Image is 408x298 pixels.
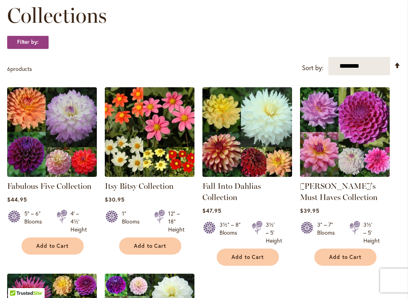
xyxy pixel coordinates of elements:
div: 5" – 6" Blooms [24,210,47,233]
div: 3½" – 8" Blooms [220,221,242,245]
a: Itsy Bitsy Collection [105,181,174,191]
div: 4' – 4½' Height [71,210,87,233]
button: Add to Cart [22,237,84,255]
div: 1" Blooms [122,210,145,233]
span: Add to Cart [231,254,264,261]
span: $47.95 [202,207,222,214]
div: 3½' – 5' Height [363,221,380,245]
a: Itsy Bitsy Collection [105,171,194,178]
span: Add to Cart [329,254,362,261]
button: Add to Cart [217,249,279,266]
img: Fabulous Five Collection [7,87,97,177]
a: Fabulous Five Collection [7,181,92,191]
strong: Filter by: [7,35,49,49]
div: 3" – 7" Blooms [317,221,340,245]
a: [PERSON_NAME]'s Must Haves Collection [300,181,378,202]
span: Add to Cart [134,243,167,249]
span: $30.95 [105,196,125,203]
a: Fall Into Dahlias Collection [202,181,261,202]
button: Add to Cart [119,237,181,255]
span: Collections [7,4,107,27]
p: products [7,63,32,75]
img: Heather's Must Haves Collection [300,87,390,177]
div: 12" – 18" Height [168,210,184,233]
img: Fall Into Dahlias Collection [202,87,292,177]
label: Sort by: [302,61,324,75]
span: $39.95 [300,207,320,214]
span: 6 [7,65,10,73]
button: Add to Cart [314,249,377,266]
a: Fabulous Five Collection [7,171,97,178]
iframe: Launch Accessibility Center [6,270,28,292]
div: 3½' – 5' Height [266,221,282,245]
span: $44.95 [7,196,27,203]
a: Heather's Must Haves Collection [300,171,390,178]
span: Add to Cart [36,243,69,249]
a: Fall Into Dahlias Collection [202,171,292,178]
img: Itsy Bitsy Collection [105,87,194,177]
